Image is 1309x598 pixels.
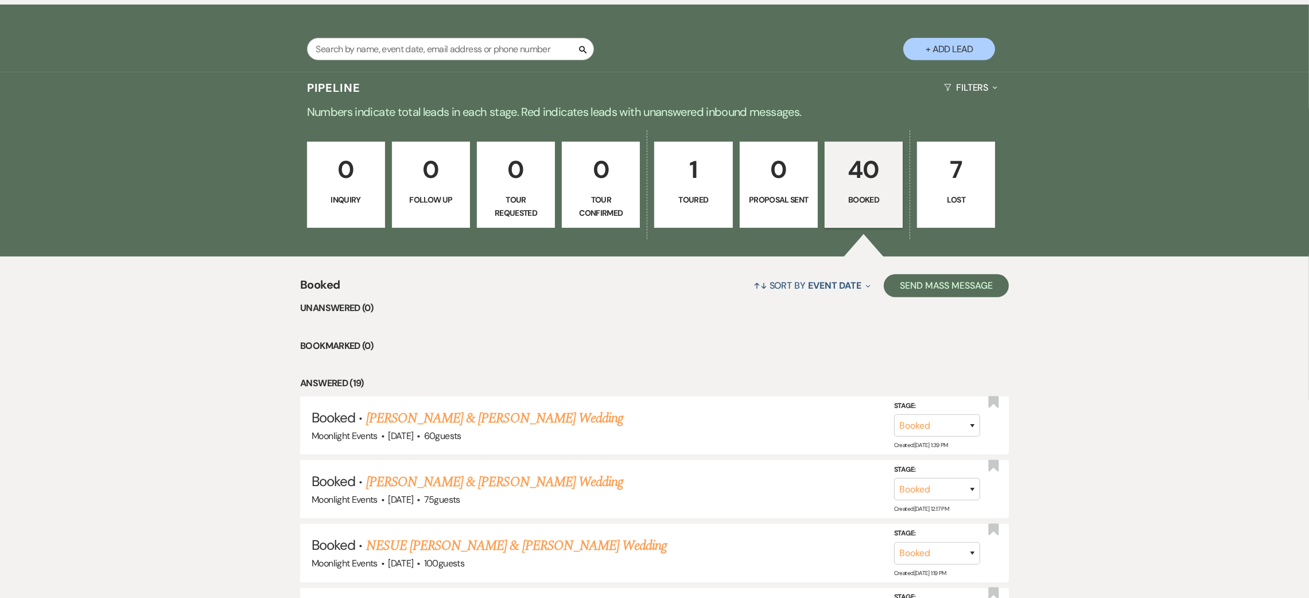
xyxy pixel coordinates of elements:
a: 7Lost [917,142,995,228]
p: Numbers indicate total leads in each stage. Red indicates leads with unanswered inbound messages. [242,103,1068,121]
p: 1 [662,150,725,189]
p: 0 [484,150,547,189]
span: Booked [312,409,355,426]
label: Stage: [894,464,980,476]
p: Lost [925,193,988,206]
a: 0Tour Confirmed [562,142,640,228]
p: 0 [569,150,632,189]
a: 0Proposal Sent [740,142,818,228]
button: Filters [939,72,1002,103]
p: Toured [662,193,725,206]
a: 0Inquiry [307,142,385,228]
span: Moonlight Events [312,494,378,506]
p: Booked [832,193,895,206]
span: Booked [312,536,355,554]
li: Bookmarked (0) [300,339,1009,354]
span: [DATE] [388,494,413,506]
a: [PERSON_NAME] & [PERSON_NAME] Wedding [366,408,623,429]
span: Event Date [808,279,861,292]
p: Tour Requested [484,193,547,219]
span: [DATE] [388,430,413,442]
p: Follow Up [399,193,463,206]
a: NESUE [PERSON_NAME] & [PERSON_NAME] Wedding [366,535,667,556]
p: Tour Confirmed [569,193,632,219]
span: Created: [DATE] 1:19 PM [894,569,946,576]
a: 1Toured [654,142,732,228]
a: 0Tour Requested [477,142,555,228]
input: Search by name, event date, email address or phone number [307,38,594,60]
span: Booked [300,276,340,301]
span: Created: [DATE] 12:17 PM [894,505,949,512]
p: 40 [832,150,895,189]
p: 0 [399,150,463,189]
button: Sort By Event Date [749,270,875,301]
p: 7 [925,150,988,189]
a: 40Booked [825,142,903,228]
button: Send Mass Message [884,274,1009,297]
a: [PERSON_NAME] & [PERSON_NAME] Wedding [366,472,623,492]
span: [DATE] [388,557,413,569]
label: Stage: [894,399,980,412]
span: Created: [DATE] 1:39 PM [894,441,948,449]
li: Answered (19) [300,376,1009,391]
span: 60 guests [424,430,461,442]
button: + Add Lead [903,38,995,60]
span: 75 guests [424,494,460,506]
span: 100 guests [424,557,464,569]
span: Moonlight Events [312,557,378,569]
p: 0 [314,150,378,189]
a: 0Follow Up [392,142,470,228]
p: Inquiry [314,193,378,206]
p: 0 [747,150,810,189]
h3: Pipeline [307,80,361,96]
span: ↑↓ [753,279,767,292]
li: Unanswered (0) [300,301,1009,316]
span: Booked [312,472,355,490]
label: Stage: [894,527,980,540]
span: Moonlight Events [312,430,378,442]
p: Proposal Sent [747,193,810,206]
